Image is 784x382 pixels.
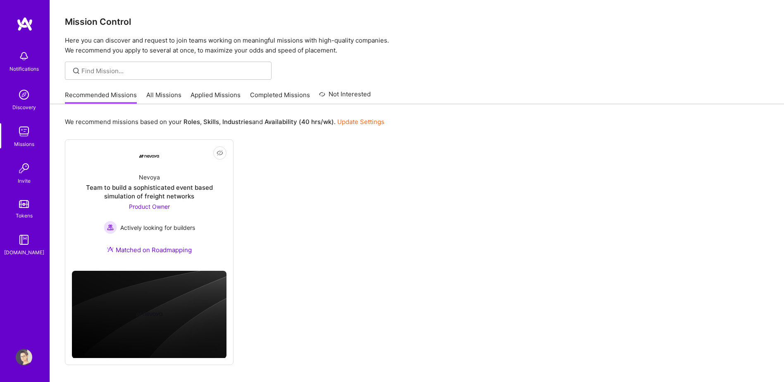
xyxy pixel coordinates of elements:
[18,177,31,185] div: Invite
[14,140,34,148] div: Missions
[250,91,310,104] a: Completed Missions
[72,271,226,358] img: cover
[16,123,32,140] img: teamwork
[107,246,192,254] div: Matched on Roadmapping
[16,160,32,177] img: Invite
[265,118,334,126] b: Availability (40 hrs/wk)
[65,91,137,104] a: Recommended Missions
[319,89,371,104] a: Not Interested
[107,246,114,253] img: Ateam Purple Icon
[10,64,39,73] div: Notifications
[65,17,769,27] h3: Mission Control
[72,183,226,201] div: Team to build a sophisticated event based simulation of freight networks
[81,67,265,75] input: Find Mission...
[337,118,384,126] a: Update Settings
[71,66,81,76] i: icon SearchGrey
[129,203,170,210] span: Product Owner
[203,118,219,126] b: Skills
[17,17,33,31] img: logo
[146,91,181,104] a: All Missions
[136,301,162,327] img: Company logo
[72,146,226,264] a: Company LogoNevoyaTeam to build a sophisticated event based simulation of freight networksProduct...
[16,349,32,365] img: User Avatar
[16,48,32,64] img: bell
[183,118,200,126] b: Roles
[222,118,252,126] b: Industries
[16,86,32,103] img: discovery
[12,103,36,112] div: Discovery
[120,223,195,232] span: Actively looking for builders
[139,155,159,158] img: Company Logo
[19,200,29,208] img: tokens
[139,173,160,181] div: Nevoya
[65,36,769,55] p: Here you can discover and request to join teams working on meaningful missions with high-quality ...
[4,248,44,257] div: [DOMAIN_NAME]
[14,349,34,365] a: User Avatar
[16,232,32,248] img: guide book
[65,117,384,126] p: We recommend missions based on your , , and .
[191,91,241,104] a: Applied Missions
[104,221,117,234] img: Actively looking for builders
[16,211,33,220] div: Tokens
[217,150,223,156] i: icon EyeClosed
